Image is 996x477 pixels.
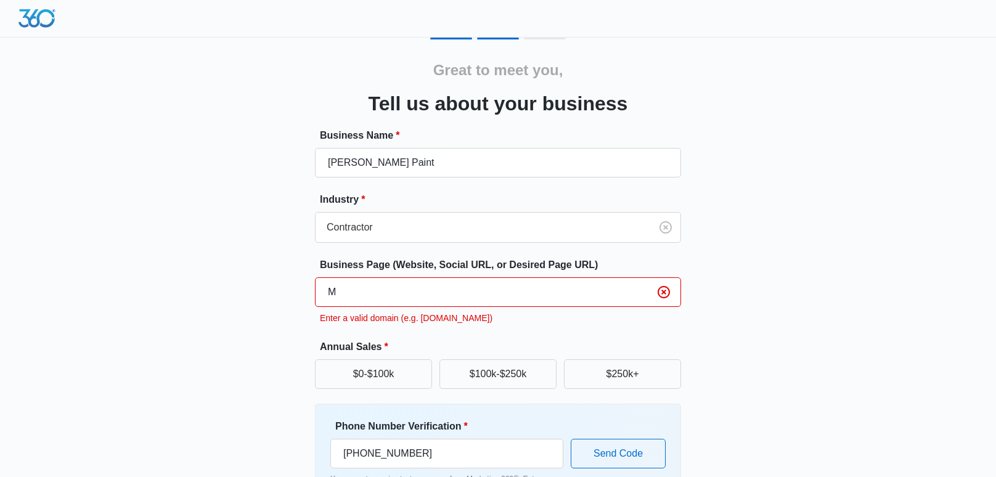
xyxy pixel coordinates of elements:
h3: Tell us about your business [369,89,628,118]
label: Phone Number Verification [335,419,568,434]
input: e.g. Jane's Plumbing [315,148,681,177]
label: Annual Sales [320,340,686,354]
button: $250k+ [564,359,681,389]
input: e.g. janesplumbing.com [315,277,681,307]
p: Enter a valid domain (e.g. [DOMAIN_NAME]) [320,312,681,325]
button: Send Code [571,439,666,468]
label: Business Name [320,128,686,143]
input: Ex. +1-555-555-5555 [330,439,563,468]
label: Industry [320,192,686,207]
button: Clear [656,218,676,237]
h2: Great to meet you, [433,59,563,81]
label: Business Page (Website, Social URL, or Desired Page URL) [320,258,686,272]
button: $100k-$250k [439,359,557,389]
button: Clear [654,282,674,302]
button: $0-$100k [315,359,432,389]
